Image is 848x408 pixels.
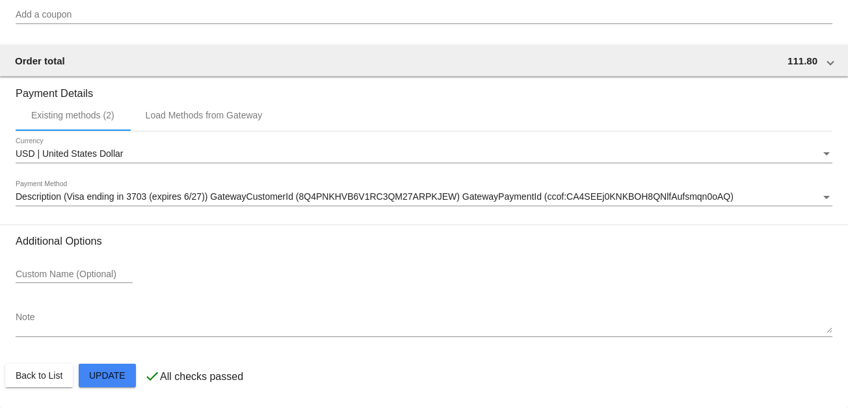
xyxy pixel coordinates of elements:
p: All checks passed [160,371,243,383]
button: Update [79,364,136,387]
input: Add a coupon [16,10,832,20]
span: Description (Visa ending in 3703 (expires 6/27)) GatewayCustomerId (8Q4PNKHVB6V1RC3QM27ARPKJEW) G... [16,191,734,202]
h3: Payment Details [16,77,832,100]
span: 111.80 [788,55,817,66]
h3: Additional Options [16,235,832,247]
span: Update [89,370,126,381]
mat-select: Currency [16,149,832,159]
mat-icon: check [144,368,160,384]
div: Load Methods from Gateway [146,110,263,120]
input: Custom Name (Optional) [16,269,133,280]
button: Back to List [5,364,73,387]
span: USD | United States Dollar [16,148,123,159]
span: Back to List [16,370,62,381]
div: Existing methods (2) [31,110,114,120]
mat-select: Payment Method [16,192,832,202]
span: Order total [15,55,65,66]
